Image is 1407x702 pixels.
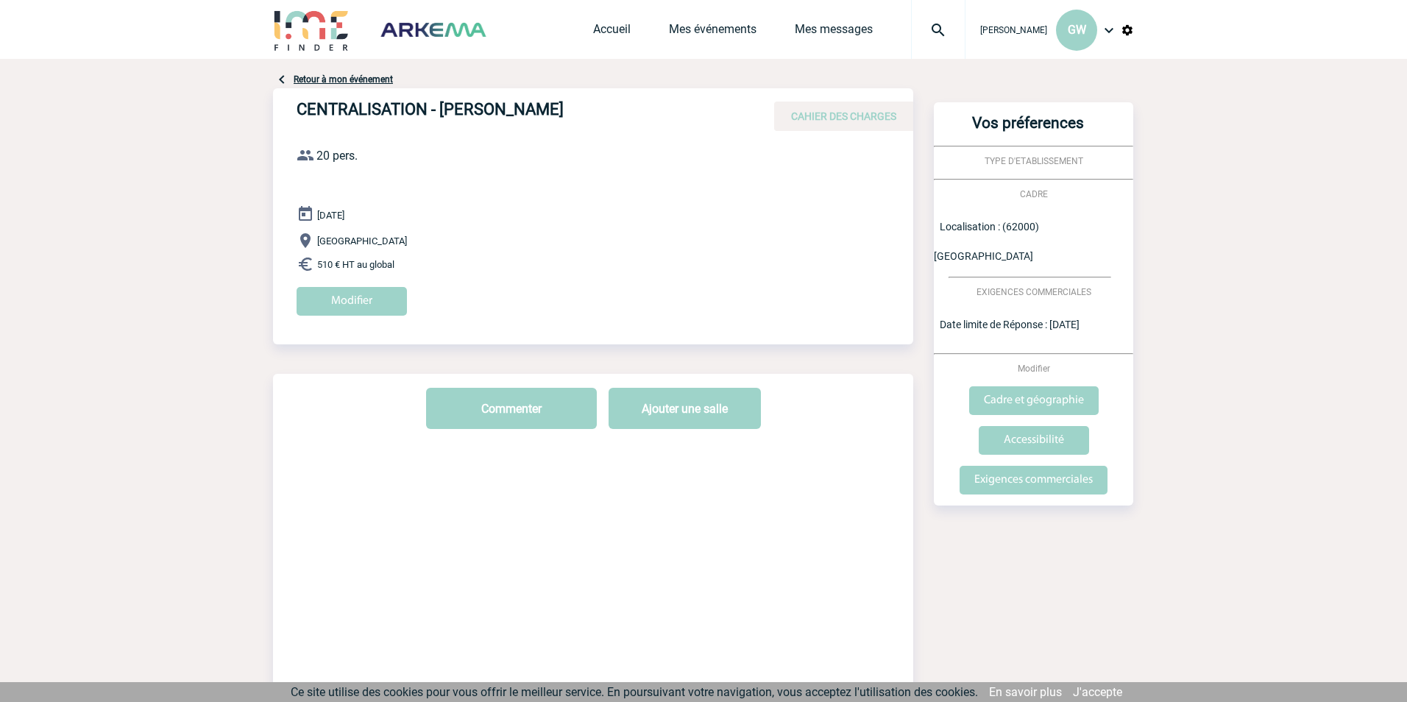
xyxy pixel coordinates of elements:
[297,287,407,316] input: Modifier
[317,259,394,270] span: 510 € HT au global
[795,22,873,43] a: Mes messages
[1073,685,1122,699] a: J'accepte
[316,149,358,163] span: 20 pers.
[593,22,631,43] a: Accueil
[273,9,350,51] img: IME-Finder
[985,156,1083,166] span: TYPE D'ETABLISSEMENT
[989,685,1062,699] a: En savoir plus
[294,74,393,85] a: Retour à mon événement
[1018,364,1050,374] span: Modifier
[1068,23,1086,37] span: GW
[791,110,896,122] span: CAHIER DES CHARGES
[317,210,344,221] span: [DATE]
[317,235,407,247] span: [GEOGRAPHIC_DATA]
[940,114,1116,146] h3: Vos préferences
[609,388,761,429] button: Ajouter une salle
[426,388,597,429] button: Commenter
[669,22,756,43] a: Mes événements
[969,386,1099,415] input: Cadre et géographie
[291,685,978,699] span: Ce site utilise des cookies pour vous offrir le meilleur service. En poursuivant votre navigation...
[940,319,1080,330] span: Date limite de Réponse : [DATE]
[1020,189,1048,199] span: CADRE
[934,221,1039,262] span: Localisation : (62000) [GEOGRAPHIC_DATA]
[297,100,738,125] h4: CENTRALISATION - [PERSON_NAME]
[960,466,1107,494] input: Exigences commerciales
[979,426,1089,455] input: Accessibilité
[977,287,1091,297] span: EXIGENCES COMMERCIALES
[980,25,1047,35] span: [PERSON_NAME]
